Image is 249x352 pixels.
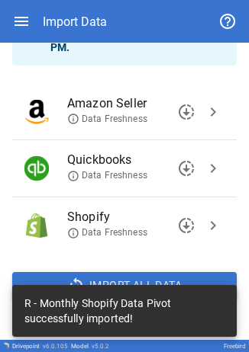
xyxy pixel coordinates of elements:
button: Import All Data [12,272,237,299]
span: chevron_right [204,216,222,235]
span: Quickbooks [67,151,200,169]
img: Quickbooks [24,156,49,181]
img: Shopify [24,213,49,238]
b: [DATE] 05:25 PM . [50,26,203,53]
span: v 5.0.2 [92,343,109,350]
span: downloading [177,216,196,235]
div: R - Monthly Shopify Data Pivot successfully imported! [24,290,225,332]
div: Freebird [224,343,246,350]
span: Data Freshness [67,113,147,126]
span: Data Freshness [67,169,147,182]
span: sync [67,277,86,295]
img: Amazon Seller [24,100,49,124]
span: Shopify [67,208,200,226]
div: Model [71,343,109,350]
div: Import Data [43,14,107,29]
div: Drivepoint [12,343,68,350]
span: downloading [177,103,196,121]
span: chevron_right [204,103,222,121]
span: chevron_right [204,159,222,178]
img: Drivepoint [3,342,9,348]
span: Import All Data [89,276,182,295]
span: Data Freshness [67,226,147,239]
span: downloading [177,159,196,178]
span: v 6.0.105 [43,343,68,350]
span: Amazon Seller [67,94,200,113]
